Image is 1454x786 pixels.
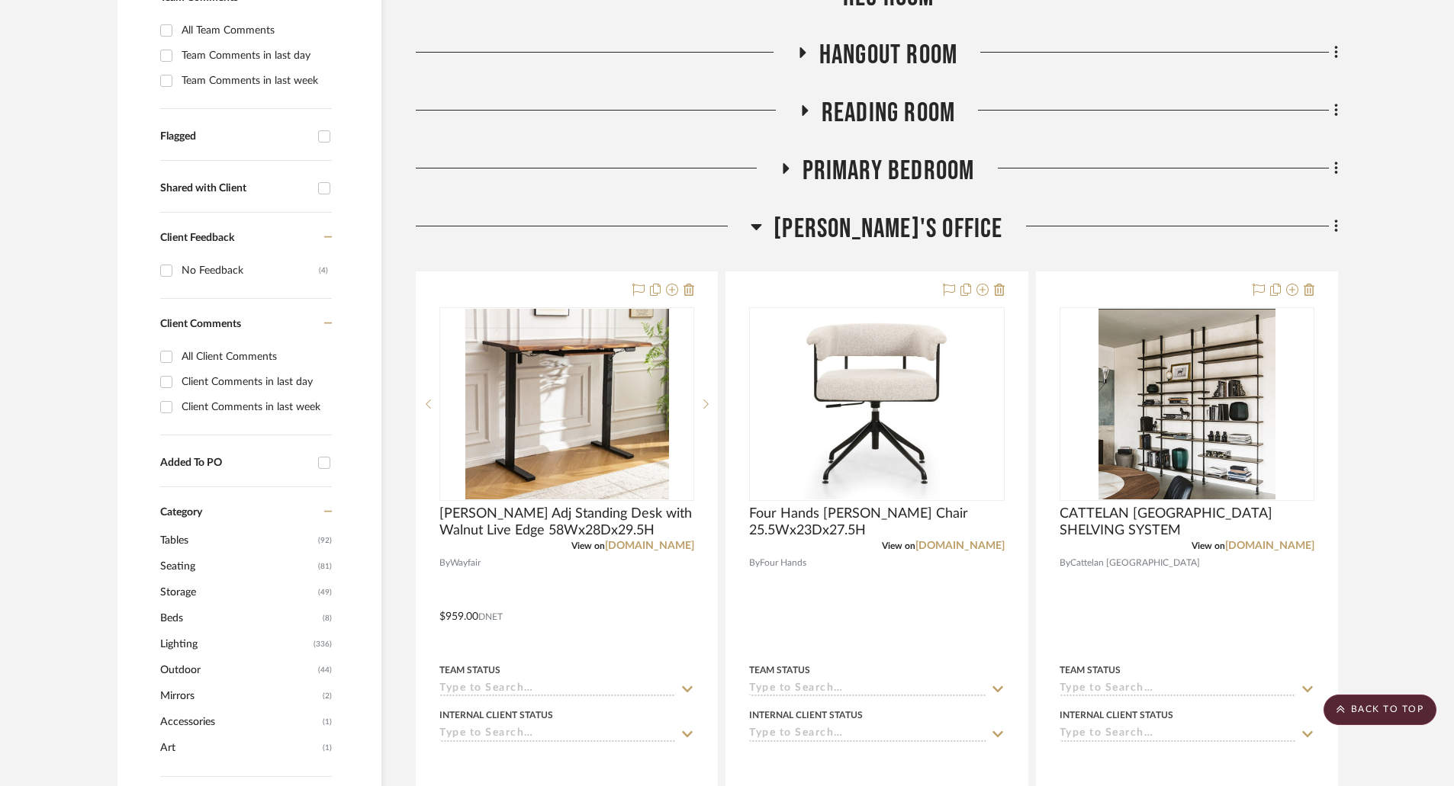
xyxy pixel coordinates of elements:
span: Mirrors [160,683,319,709]
span: Client Feedback [160,233,234,243]
span: (92) [318,528,332,553]
span: (1) [323,736,332,760]
span: [PERSON_NAME] Adj Standing Desk with Walnut Live Edge 58Wx28Dx29.5H [439,505,694,539]
div: Added To PO [160,457,310,470]
img: CATTELAN ITALIA AIRPORT SHELVING SYSTEM [1099,309,1275,499]
span: Wayfair [450,556,481,570]
div: All Team Comments [182,18,328,43]
span: Hangout Room [819,39,957,72]
div: Team Comments in last day [182,43,328,68]
span: (8) [323,606,332,630]
a: [DOMAIN_NAME] [1225,541,1314,551]
div: Client Comments in last week [182,395,328,419]
input: Type to Search… [1060,682,1296,697]
div: Client Comments in last day [182,370,328,394]
span: Reading Room [822,97,955,130]
span: (1) [323,710,332,734]
div: Shared with Client [160,182,310,195]
input: Type to Search… [749,682,986,697]
div: No Feedback [182,258,319,283]
span: Art [160,735,319,761]
div: Team Status [439,663,500,677]
a: [DOMAIN_NAME] [915,541,1005,551]
span: Accessories [160,709,319,735]
span: Primary Bedroom [803,155,975,188]
div: All Client Comments [182,345,328,369]
div: Internal Client Status [749,708,863,722]
span: (336) [314,632,332,656]
scroll-to-top-button: BACK TO TOP [1324,695,1436,725]
span: Seating [160,553,314,579]
span: (81) [318,554,332,579]
span: [PERSON_NAME]'s Office [774,213,1002,245]
div: Team Comments in last week [182,69,328,93]
span: Four Hands [760,556,806,570]
span: CATTELAN [GEOGRAPHIC_DATA] SHELVING SYSTEM [1060,505,1314,539]
span: Cattelan [GEOGRAPHIC_DATA] [1070,556,1200,570]
span: Outdoor [160,657,314,683]
div: (4) [319,258,328,283]
span: Lighting [160,631,310,657]
span: By [439,556,450,570]
input: Type to Search… [439,682,676,697]
span: By [749,556,760,570]
span: By [1060,556,1070,570]
img: Four Hands Carrie Desk Chair 25.5Wx23Dx27.5H [781,309,972,499]
span: View on [882,541,915,550]
span: Four Hands [PERSON_NAME] Chair 25.5Wx23Dx27.5H [749,505,1004,539]
span: Storage [160,579,314,605]
span: View on [1192,541,1225,550]
input: Type to Search… [1060,727,1296,742]
span: Category [160,506,202,519]
span: (2) [323,684,332,708]
span: (44) [318,658,332,682]
a: [DOMAIN_NAME] [605,541,694,551]
input: Type to Search… [749,727,986,742]
span: Client Comments [160,319,241,329]
img: Keelan Scott Adj Standing Desk with Walnut Live Edge 58Wx28Dx29.5H [465,309,669,499]
span: View on [571,541,605,550]
div: Internal Client Status [1060,708,1173,722]
div: 0 [750,308,1003,500]
div: Flagged [160,130,310,143]
div: Team Status [1060,663,1121,677]
span: Tables [160,528,314,553]
div: Internal Client Status [439,708,553,722]
input: Type to Search… [439,727,676,742]
span: (49) [318,580,332,605]
div: Team Status [749,663,810,677]
span: Beds [160,605,319,631]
